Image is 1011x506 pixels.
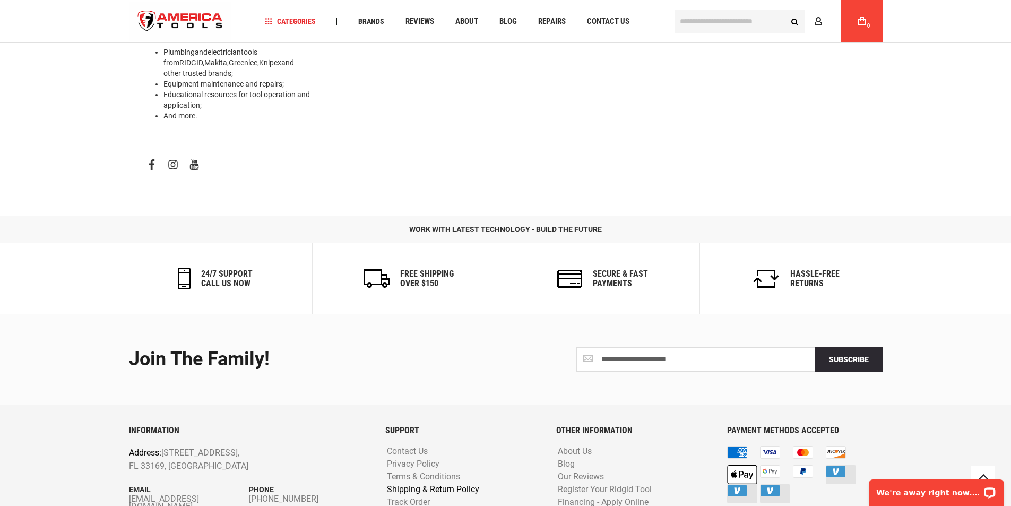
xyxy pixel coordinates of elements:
[163,79,312,89] li: ;
[455,18,478,25] span: About
[259,58,281,67] a: Knipex
[790,269,840,288] h6: Hassle-Free Returns
[265,18,316,25] span: Categories
[587,18,629,25] span: Contact Us
[249,495,369,503] a: [PHONE_NUMBER]
[208,48,241,56] a: electrician
[499,18,517,25] span: Blog
[129,484,249,495] p: Email
[249,484,369,495] p: Phone
[129,349,498,370] div: Join the Family!
[129,2,232,41] a: store logo
[163,47,312,79] li: and tools from , , , and other trusted brands;
[400,269,454,288] h6: Free Shipping Over $150
[201,269,253,288] h6: 24/7 support call us now
[593,269,648,288] h6: secure & fast payments
[555,459,577,469] a: Blog
[727,426,882,435] h6: PAYMENT METHODS ACCEPTED
[384,472,463,482] a: Terms & Conditions
[163,110,312,121] li: And more.
[401,14,439,29] a: Reviews
[353,14,389,29] a: Brands
[204,58,227,67] a: Makita
[129,2,232,41] img: America Tools
[129,446,322,473] p: [STREET_ADDRESS], FL 33169, [GEOGRAPHIC_DATA]
[358,18,384,25] span: Brands
[495,14,522,29] a: Blog
[229,58,257,67] a: Greenlee
[538,18,566,25] span: Repairs
[385,426,540,435] h6: SUPPORT
[555,447,594,457] a: About Us
[533,14,571,29] a: Repairs
[179,58,203,67] a: RIDGID
[384,459,442,469] a: Privacy Policy
[163,80,282,88] a: Equipment maintenance and repairs
[405,18,434,25] span: Reviews
[555,472,607,482] a: Our Reviews
[129,426,369,435] h6: INFORMATION
[555,485,654,495] a: Register Your Ridgid Tool
[815,347,883,372] button: Subscribe
[384,485,482,495] a: Shipping & Return Policy
[163,89,312,110] li: Educational resources for tool operation and application;
[829,355,869,364] span: Subscribe
[451,14,483,29] a: About
[163,48,195,56] a: Plumbing
[384,447,430,457] a: Contact Us
[556,426,711,435] h6: OTHER INFORMATION
[862,473,1011,506] iframe: LiveChat chat widget
[260,14,321,29] a: Categories
[867,23,870,29] span: 0
[582,14,634,29] a: Contact Us
[129,448,161,458] span: Address:
[785,11,805,31] button: Search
